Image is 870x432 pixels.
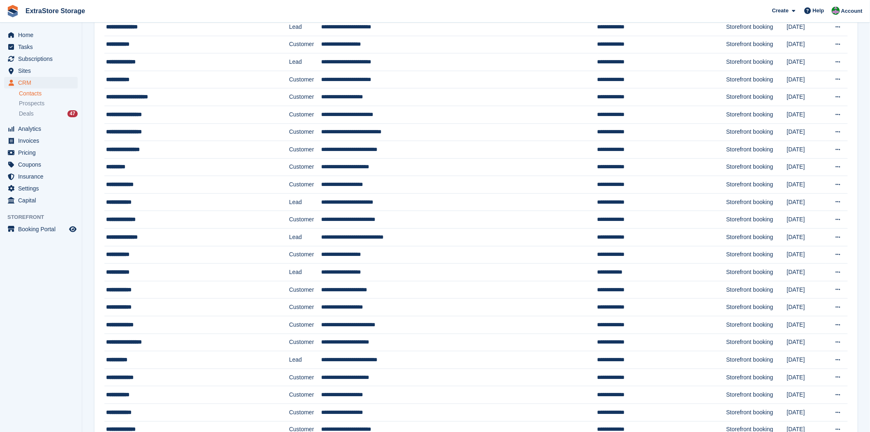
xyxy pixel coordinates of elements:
td: Storefront booking [727,36,787,53]
a: menu [4,159,78,170]
td: Storefront booking [727,106,787,123]
td: [DATE] [787,229,826,246]
td: [DATE] [787,351,826,369]
td: Customer [289,71,321,88]
td: Storefront booking [727,404,787,422]
td: Lead [289,351,321,369]
td: Storefront booking [727,369,787,386]
td: Storefront booking [727,299,787,316]
td: Storefront booking [727,281,787,299]
td: Storefront booking [727,229,787,246]
td: [DATE] [787,141,826,159]
span: Storefront [7,213,82,221]
td: Lead [289,229,321,246]
td: [DATE] [787,18,826,36]
a: menu [4,123,78,135]
td: Storefront booking [727,176,787,194]
td: Customer [289,334,321,351]
td: Customer [289,404,321,422]
a: menu [4,29,78,41]
td: Customer [289,316,321,334]
td: Storefront booking [727,71,787,88]
span: Subscriptions [18,53,67,65]
a: menu [4,77,78,88]
span: Coupons [18,159,67,170]
td: Lead [289,264,321,281]
a: ExtraStore Storage [22,4,88,18]
span: Home [18,29,67,41]
td: [DATE] [787,193,826,211]
td: Customer [289,369,321,386]
td: Storefront booking [727,386,787,404]
td: Customer [289,386,321,404]
td: Customer [289,281,321,299]
span: Invoices [18,135,67,146]
td: [DATE] [787,246,826,264]
td: Lead [289,18,321,36]
a: menu [4,171,78,182]
td: [DATE] [787,369,826,386]
img: Grant Daniel [832,7,840,15]
td: Storefront booking [727,53,787,71]
td: Customer [289,246,321,264]
span: CRM [18,77,67,88]
a: Prospects [19,99,78,108]
span: Analytics [18,123,67,135]
a: menu [4,195,78,206]
td: [DATE] [787,386,826,404]
a: menu [4,65,78,77]
td: [DATE] [787,334,826,351]
td: Customer [289,176,321,194]
span: Insurance [18,171,67,182]
td: Lead [289,193,321,211]
td: Customer [289,158,321,176]
a: menu [4,53,78,65]
a: menu [4,183,78,194]
td: [DATE] [787,281,826,299]
a: menu [4,41,78,53]
td: [DATE] [787,123,826,141]
td: Customer [289,299,321,316]
td: Storefront booking [727,316,787,334]
td: [DATE] [787,176,826,194]
a: Deals 47 [19,109,78,118]
td: Customer [289,141,321,159]
td: [DATE] [787,106,826,123]
td: [DATE] [787,316,826,334]
td: Customer [289,88,321,106]
a: menu [4,135,78,146]
span: Settings [18,183,67,194]
td: Storefront booking [727,264,787,281]
td: Storefront booking [727,334,787,351]
a: menu [4,223,78,235]
td: Storefront booking [727,351,787,369]
span: Account [841,7,863,15]
td: Lead [289,53,321,71]
td: Customer [289,123,321,141]
a: Preview store [68,224,78,234]
td: Storefront booking [727,246,787,264]
td: [DATE] [787,53,826,71]
span: Help [813,7,824,15]
span: Tasks [18,41,67,53]
td: [DATE] [787,158,826,176]
td: Storefront booking [727,211,787,229]
td: Customer [289,106,321,123]
span: Create [772,7,789,15]
td: Storefront booking [727,88,787,106]
td: [DATE] [787,264,826,281]
span: Pricing [18,147,67,158]
td: [DATE] [787,299,826,316]
td: [DATE] [787,404,826,422]
td: [DATE] [787,71,826,88]
td: Customer [289,36,321,53]
td: Storefront booking [727,18,787,36]
div: 47 [67,110,78,117]
span: Deals [19,110,34,118]
td: Storefront booking [727,123,787,141]
td: Storefront booking [727,141,787,159]
a: Contacts [19,90,78,98]
span: Booking Portal [18,223,67,235]
img: stora-icon-8386f47178a22dfd0bd8f6a31ec36ba5ce8667c1dd55bd0f319d3a0aa187defe.svg [7,5,19,17]
td: Customer [289,211,321,229]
